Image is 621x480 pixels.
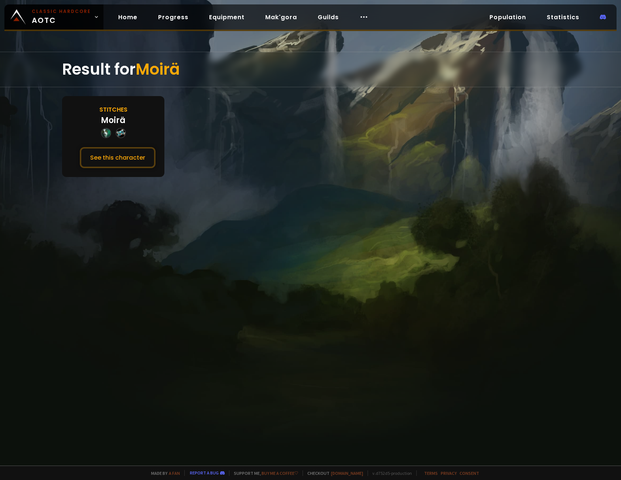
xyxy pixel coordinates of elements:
[312,10,345,25] a: Guilds
[203,10,250,25] a: Equipment
[331,470,363,476] a: [DOMAIN_NAME]
[262,470,298,476] a: Buy me a coffee
[303,470,363,476] span: Checkout
[484,10,532,25] a: Population
[229,470,298,476] span: Support me,
[62,52,559,87] div: Result for
[152,10,194,25] a: Progress
[368,470,412,476] span: v. d752d5 - production
[99,105,127,114] div: Stitches
[424,470,438,476] a: Terms
[147,470,180,476] span: Made by
[101,114,126,126] div: Moirä
[32,8,91,15] small: Classic Hardcore
[112,10,143,25] a: Home
[460,470,479,476] a: Consent
[441,470,457,476] a: Privacy
[136,58,180,80] span: Moirä
[541,10,585,25] a: Statistics
[259,10,303,25] a: Mak'gora
[169,470,180,476] a: a fan
[32,8,91,26] span: AOTC
[190,470,219,476] a: Report a bug
[4,4,103,30] a: Classic HardcoreAOTC
[80,147,156,168] button: See this character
